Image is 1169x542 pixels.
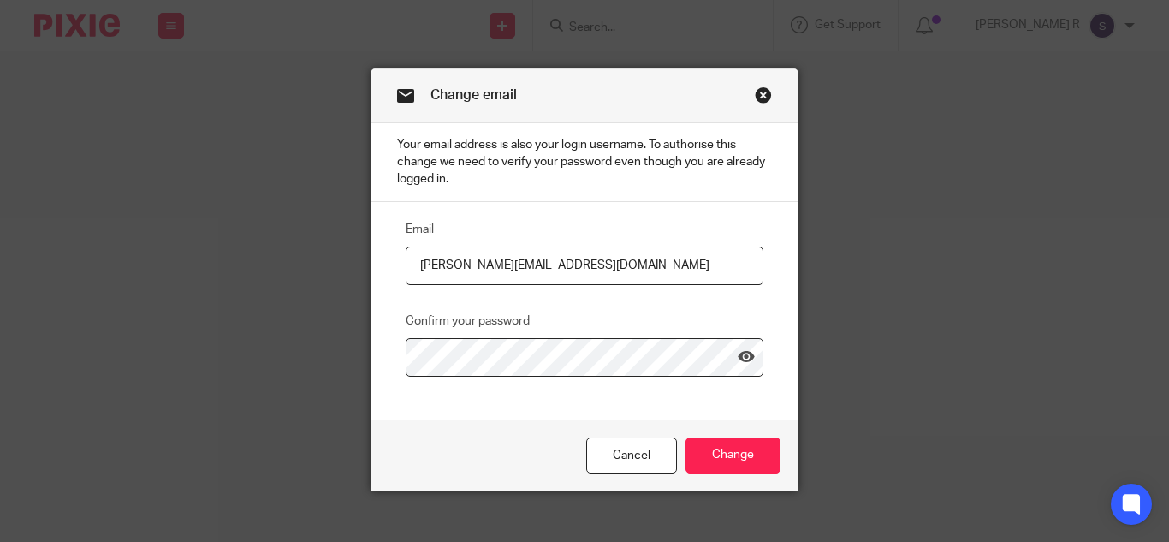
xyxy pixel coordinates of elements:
input: Change [685,438,780,474]
label: Confirm your password [406,313,530,330]
span: Change email [430,88,517,102]
a: Close this dialog window [755,86,772,110]
p: Your email address is also your login username. To authorise this change we need to verify your p... [371,123,798,202]
a: Cancel [586,438,677,474]
label: Email [406,221,434,238]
